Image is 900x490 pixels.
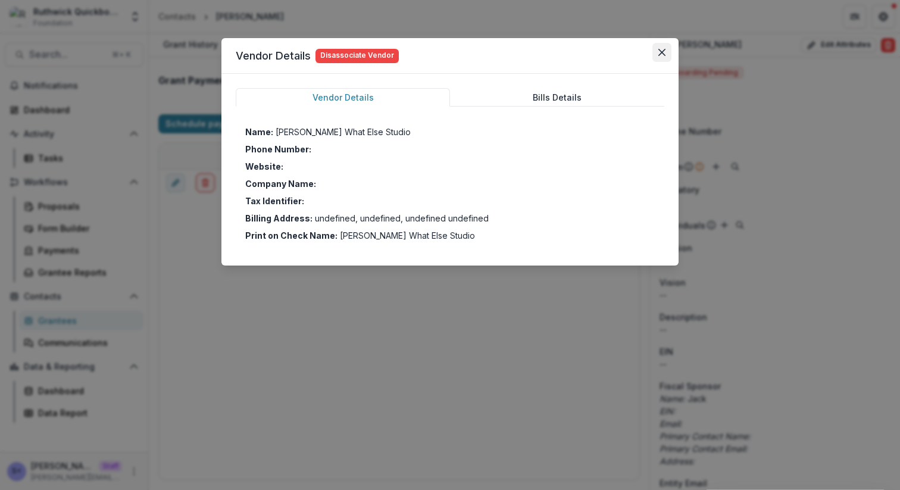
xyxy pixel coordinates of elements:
p: Name: [245,126,273,138]
button: Bills Details [450,88,664,107]
p: Billing Address: [245,212,312,224]
p: undefined, undefined, undefined undefined [315,212,489,224]
p: Print on Check Name: [245,229,337,242]
p: Website: [245,160,283,173]
p: [PERSON_NAME] What Else Studio [276,126,411,138]
p: [PERSON_NAME] What Else Studio [340,229,475,242]
button: Disassociate Vendor [315,49,399,63]
p: Tax Identifier: [245,195,304,207]
p: Company Name: [245,177,316,190]
p: Phone Number: [245,143,311,155]
button: Vendor Details [236,88,450,107]
p: Vendor Details [236,48,311,64]
button: Close [652,43,671,62]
